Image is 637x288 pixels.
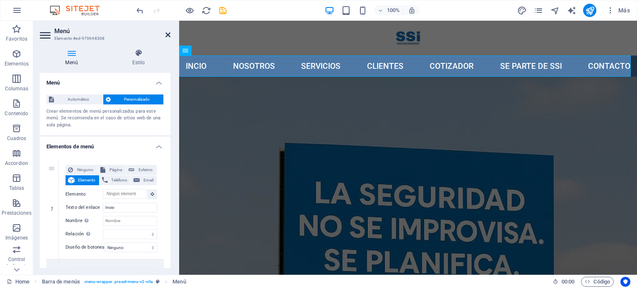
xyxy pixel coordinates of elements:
[5,160,28,167] p: Accordion
[48,5,110,15] img: Editor Logo
[54,35,154,42] h3: Elemento #ed-979648308
[533,5,543,15] button: pages
[583,4,596,17] button: publish
[100,175,131,185] button: Teléfono
[137,266,154,276] span: Externo
[9,185,24,191] p: Tablas
[135,5,145,15] button: undo
[40,73,170,88] h4: Menú
[156,279,160,284] i: Este elemento es un preajuste personalizable
[5,110,28,117] p: Contenido
[103,216,157,226] input: Nombre
[40,49,107,66] h4: Menú
[77,175,97,185] span: Elemento
[75,165,95,175] span: Ninguno
[46,108,164,129] div: Crear elementos de menú personalizados para este menú. Se recomienda en el caso de sitios web de ...
[517,6,527,15] i: Diseño (Ctrl+Alt+Y)
[98,266,126,276] button: Página
[553,277,575,287] h6: Tiempo de la sesión
[185,5,195,15] button: Haz clic para salir del modo de previsualización y seguir editando
[103,189,146,199] input: Ningún elemento seleccionado
[66,216,103,226] label: Nombre
[581,277,614,287] button: Código
[83,277,153,287] span: . menu-wrapper .preset-menu-v2-vita
[126,165,157,175] button: Externo
[46,94,103,104] button: Automático
[517,5,527,15] button: design
[585,277,610,287] span: Código
[603,4,633,17] button: Más
[98,165,126,175] button: Página
[5,85,29,92] p: Columnas
[56,94,100,104] span: Automático
[66,203,103,213] label: Texto del enlace
[126,266,157,276] button: Externo
[42,277,186,287] nav: breadcrumb
[137,165,154,175] span: Externo
[218,5,228,15] button: save
[5,61,29,67] p: Elementos
[108,266,124,276] span: Página
[66,175,99,185] button: Elemento
[566,5,576,15] button: text_generator
[202,6,211,15] i: Volver a cargar página
[66,229,103,239] label: Relación
[108,165,124,175] span: Página
[66,165,97,175] button: Ninguno
[606,6,630,15] span: Más
[5,235,28,241] p: Imágenes
[550,5,560,15] button: navigator
[40,137,170,152] h4: Elementos de menú
[620,277,630,287] button: Usercentrics
[103,203,157,213] input: Texto del enlace...
[107,49,170,66] h4: Estilo
[66,242,105,252] label: Diseño de botones
[387,5,400,15] h6: 100%
[7,135,27,142] p: Cuadros
[201,5,211,15] button: reload
[374,5,404,15] button: 100%
[562,277,574,287] span: 00 00
[142,175,154,185] span: Email
[567,278,569,285] span: :
[110,175,129,185] span: Teléfono
[131,175,157,185] button: Email
[113,94,161,104] span: Personalizado
[54,27,170,35] h2: Menú
[66,189,103,199] label: Elemento
[135,6,145,15] i: Deshacer: Cambiar imagen (Ctrl+Z)
[6,36,27,42] p: Favoritos
[218,6,228,15] i: Guardar (Ctrl+S)
[103,94,164,104] button: Personalizado
[75,266,95,276] span: Ninguno
[567,6,576,15] i: AI Writer
[42,277,80,287] span: Haz clic para seleccionar y doble clic para editar
[585,6,595,15] i: Publicar
[7,277,29,287] a: Haz clic para cancelar la selección y doble clic para abrir páginas
[46,206,58,212] em: 1
[173,277,186,287] span: Haz clic para seleccionar y doble clic para editar
[2,210,31,216] p: Prestaciones
[66,266,97,276] button: Ninguno
[408,7,416,14] i: Al redimensionar, ajustar el nivel de zoom automáticamente para ajustarse al dispositivo elegido.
